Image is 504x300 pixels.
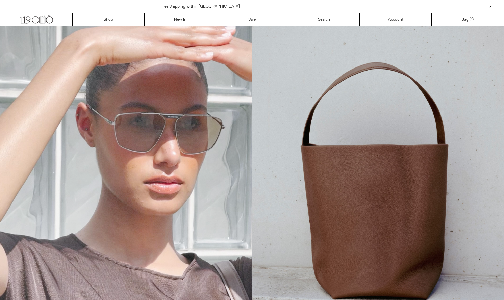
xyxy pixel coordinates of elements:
[73,13,145,26] a: Shop
[471,17,472,22] span: 1
[216,13,288,26] a: Sale
[288,13,360,26] a: Search
[160,4,240,9] a: Free Shipping within [GEOGRAPHIC_DATA]
[145,13,217,26] a: New In
[471,17,474,23] span: )
[432,13,504,26] a: Bag ()
[360,13,432,26] a: Account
